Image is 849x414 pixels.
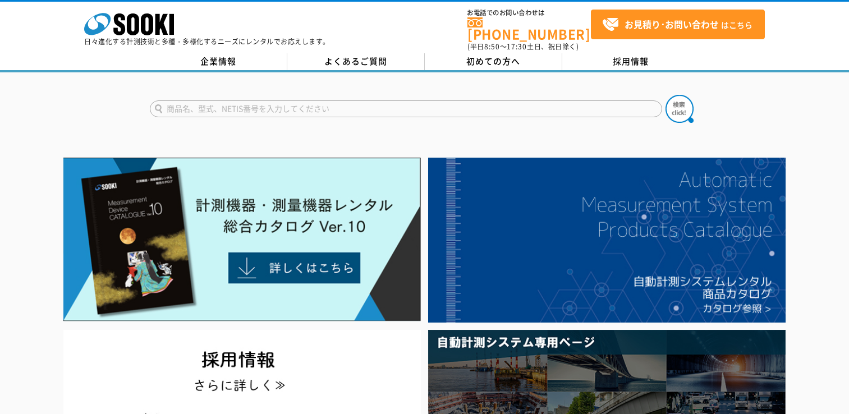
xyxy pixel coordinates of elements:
[150,53,287,70] a: 企業情報
[467,42,579,52] span: (平日 ～ 土日、祝日除く)
[466,55,520,67] span: 初めての方へ
[507,42,527,52] span: 17:30
[666,95,694,123] img: btn_search.png
[287,53,425,70] a: よくあるご質問
[602,16,752,33] span: はこちら
[63,158,421,321] img: Catalog Ver10
[428,158,786,323] img: 自動計測システムカタログ
[467,10,591,16] span: お電話でのお問い合わせは
[150,100,662,117] input: 商品名、型式、NETIS番号を入力してください
[484,42,500,52] span: 8:50
[591,10,765,39] a: お見積り･お問い合わせはこちら
[467,17,591,40] a: [PHONE_NUMBER]
[625,17,719,31] strong: お見積り･お問い合わせ
[425,53,562,70] a: 初めての方へ
[84,38,330,45] p: 日々進化する計測技術と多種・多様化するニーズにレンタルでお応えします。
[562,53,700,70] a: 採用情報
